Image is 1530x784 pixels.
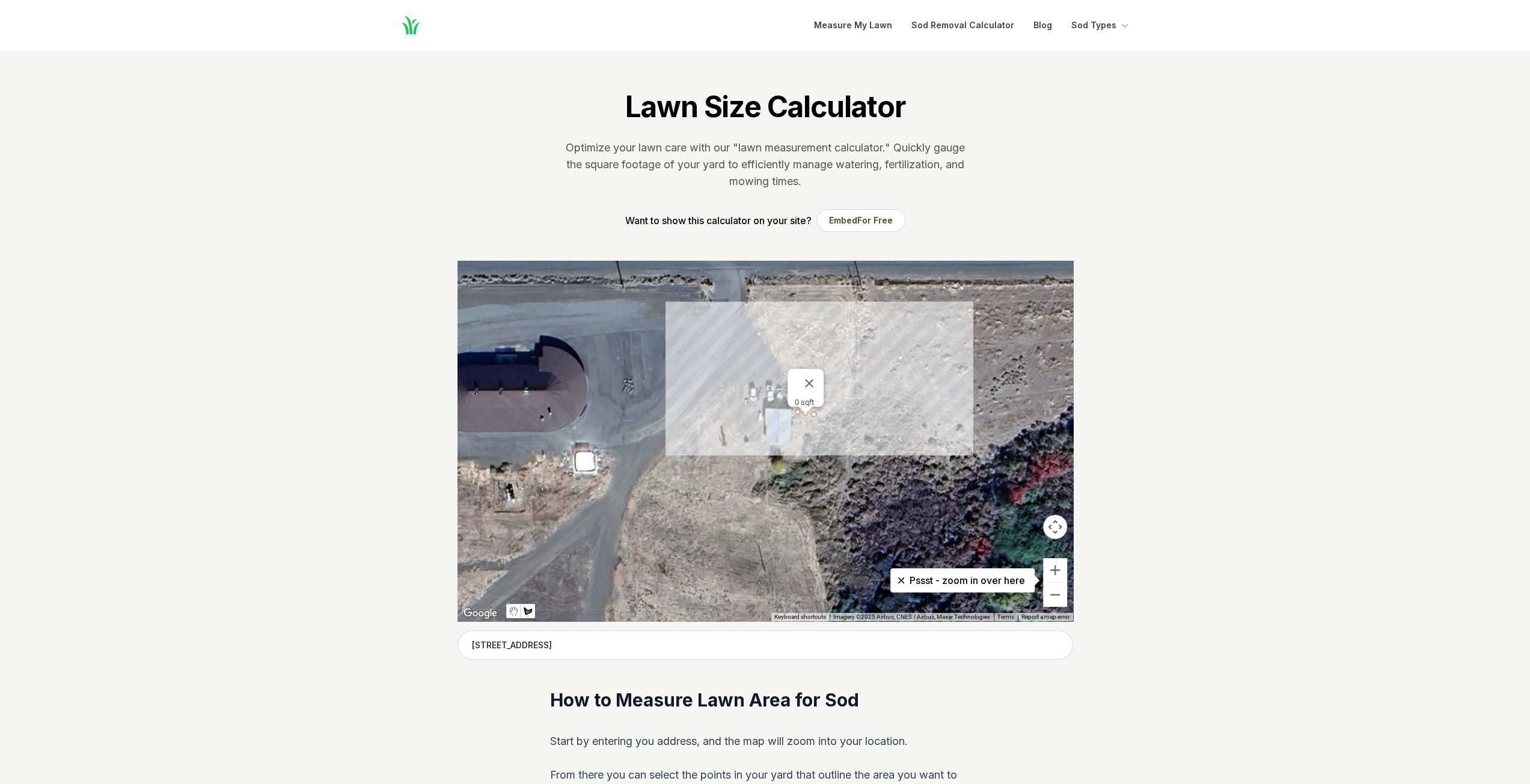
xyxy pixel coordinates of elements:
button: Map camera controls [1043,515,1067,539]
p: Start by entering you address, and the map will zoom into your location. [550,732,980,751]
span: For Free [857,215,893,225]
p: Optimize your lawn care with our "lawn measurement calculator." Quickly gauge the square footage ... [563,139,967,190]
div: 0 sqft [795,398,824,407]
button: Close [795,369,824,398]
a: Measure My Lawn [814,18,892,32]
button: Sod Types [1071,18,1131,32]
a: Blog [1033,18,1052,32]
button: Stop drawing [506,604,521,618]
a: Open this area in Google Maps (opens a new window) [461,606,500,621]
input: Enter your address to get started [457,630,1073,660]
button: EmbedFor Free [816,209,905,232]
a: Sod Removal Calculator [911,18,1014,32]
button: Keyboard shortcuts [774,613,826,621]
span: Imagery ©2025 Airbus, CNES / Airbus, Maxar Technologies [833,613,990,620]
p: Want to show this calculator on your site? [625,213,812,228]
button: Draw a shape [521,604,535,618]
h2: How to Measure Lawn Area for Sod [550,688,980,713]
a: Report a map error [1021,613,1069,620]
a: Terms (opens in new tab) [997,613,1014,620]
h1: Lawn Size Calculator [625,89,905,125]
button: Zoom in [1043,558,1067,582]
p: Pssst - zoom in over here [900,573,1025,588]
button: Zoom out [1043,583,1067,607]
img: Google [461,606,500,621]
